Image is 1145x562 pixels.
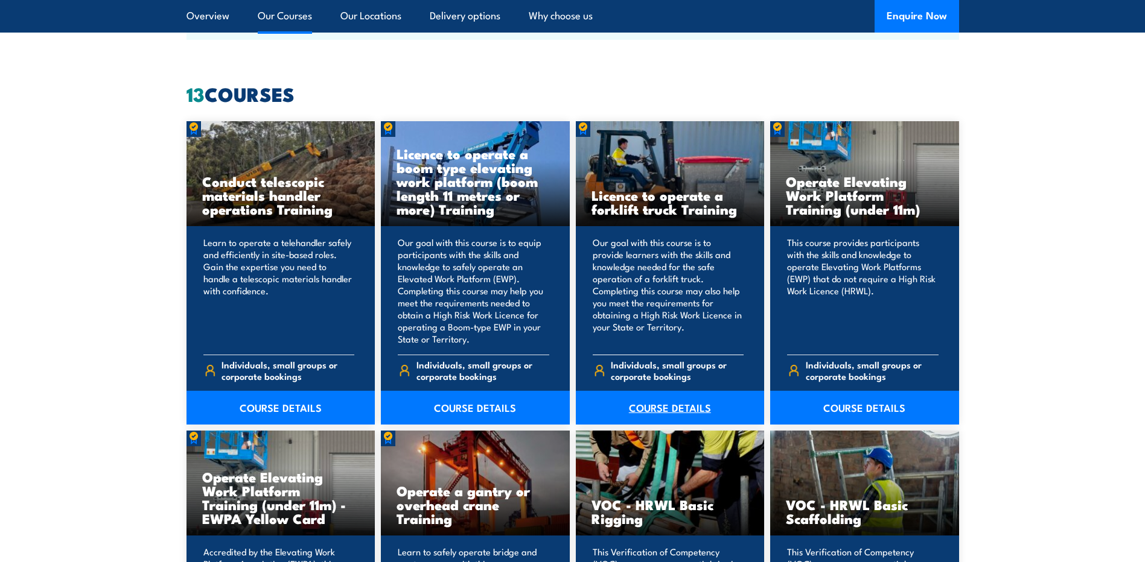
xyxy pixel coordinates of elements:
[187,78,205,109] strong: 13
[786,174,943,216] h3: Operate Elevating Work Platform Training (under 11m)
[416,359,549,382] span: Individuals, small groups or corporate bookings
[592,497,749,525] h3: VOC - HRWL Basic Rigging
[398,236,549,345] p: Our goal with this course is to equip participants with the skills and knowledge to safely operat...
[202,470,360,525] h3: Operate Elevating Work Platform Training (under 11m) - EWPA Yellow Card
[397,484,554,525] h3: Operate a gantry or overhead crane Training
[786,497,943,525] h3: VOC - HRWL Basic Scaffolding
[222,359,354,382] span: Individuals, small groups or corporate bookings
[787,236,939,345] p: This course provides participants with the skills and knowledge to operate Elevating Work Platfor...
[576,391,765,425] a: COURSE DETAILS
[202,174,360,216] h3: Conduct telescopic materials handler operations Training
[203,236,355,345] p: Learn to operate a telehandler safely and efficiently in site-based roles. Gain the expertise you...
[187,85,959,102] h2: COURSES
[187,391,375,425] a: COURSE DETAILS
[611,359,744,382] span: Individuals, small groups or corporate bookings
[770,391,959,425] a: COURSE DETAILS
[806,359,939,382] span: Individuals, small groups or corporate bookings
[593,236,744,345] p: Our goal with this course is to provide learners with the skills and knowledge needed for the saf...
[397,147,554,216] h3: Licence to operate a boom type elevating work platform (boom length 11 metres or more) Training
[592,188,749,216] h3: Licence to operate a forklift truck Training
[381,391,570,425] a: COURSE DETAILS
